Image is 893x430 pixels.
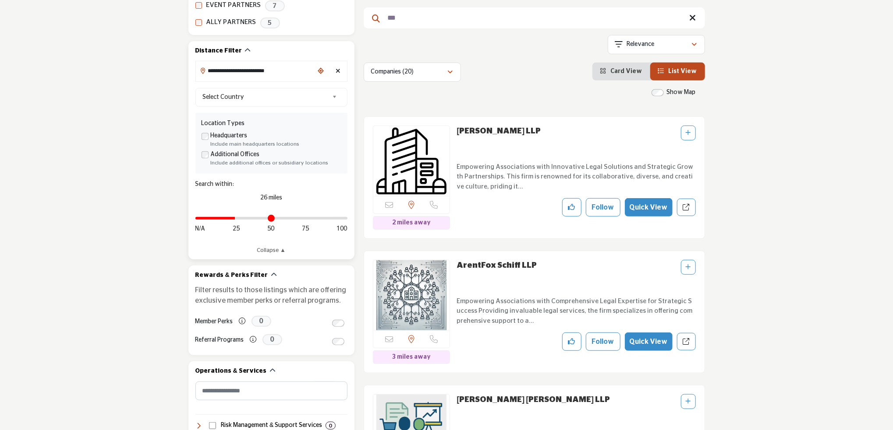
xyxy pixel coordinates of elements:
span: Select Country [202,92,329,102]
button: Like company [562,198,581,217]
p: Filter results to those listings which are offering exclusive member perks or referral programs. [195,285,347,306]
span: 5 [260,17,280,28]
p: ArentFox Schiff LLP [457,260,537,289]
span: 0 [252,316,271,327]
button: Follow [586,332,620,351]
input: Select Risk Management & Support Services checkbox [209,422,216,429]
span: 50 [267,224,274,234]
div: Search within: [195,180,347,189]
span: 26 miles [260,195,282,201]
div: Include additional offices or subsidiary locations [211,159,341,167]
a: [PERSON_NAME] [PERSON_NAME] LLP [457,396,610,404]
span: Card View [611,68,642,74]
label: Member Perks [195,314,233,329]
button: Quick View [625,198,673,217]
a: Empowering Associations with Comprehensive Legal Expertise for Strategic Success Providing invalu... [457,291,695,326]
input: EVENT PARTNERS checkbox [195,2,202,9]
span: 25 [233,224,240,234]
button: Like company [562,332,581,351]
span: 75 [302,224,309,234]
label: Referral Programs [195,332,244,348]
a: Add To List [686,130,691,136]
span: 0 [262,334,282,345]
a: Add To List [686,399,691,405]
label: Show Map [667,88,696,97]
button: Companies (20) [364,63,461,82]
h4: Risk Management & Support Services: Services for cancellation insurance and transportation soluti... [221,421,322,430]
input: Switch to Member Perks [332,320,344,327]
p: Empowering Associations with Innovative Legal Solutions and Strategic Growth Partnerships. This f... [457,162,695,192]
b: 0 [329,423,332,429]
img: ArentFox Schiff LLP [373,260,450,330]
p: Relevance [627,40,654,49]
input: Search Keyword [364,7,705,28]
label: Headquarters [211,131,248,140]
a: Redirect to listing [677,333,696,351]
p: Empowering Associations with Comprehensive Legal Expertise for Strategic Success Providing invalu... [457,297,695,326]
p: Nixon Peabody LLP [457,394,610,423]
label: Additional Offices [211,150,260,159]
h2: Distance Filter [195,47,242,56]
div: 0 Results For Risk Management & Support Services [326,422,336,430]
a: View List [658,68,697,74]
a: Collapse ▲ [195,246,347,255]
span: List View [669,68,697,74]
span: 3 miles away [392,354,431,360]
a: View Card [600,68,642,74]
span: 7 [265,0,285,11]
button: Quick View [625,332,673,351]
button: Follow [586,198,620,217]
span: N/A [195,224,206,234]
label: ALLY PARTNERS [206,17,256,28]
a: Empowering Associations with Innovative Legal Solutions and Strategic Growth Partnerships. This f... [457,157,695,192]
span: 100 [337,224,347,234]
input: ALLY PARTNERS checkbox [195,19,202,26]
h2: Operations & Services [195,367,267,376]
a: Add To List [686,264,691,270]
input: Search Location [196,62,314,79]
span: 2 miles away [392,220,431,226]
div: Location Types [202,119,341,128]
input: Search Category [195,381,347,400]
p: Cooley LLP [457,126,541,155]
input: Switch to Referral Programs [332,338,344,345]
a: [PERSON_NAME] LLP [457,127,541,135]
label: EVENT PARTNERS [206,0,261,10]
p: Companies (20) [371,68,414,77]
button: Relevance [608,35,705,54]
img: Cooley LLP [373,126,450,196]
div: Clear search location [332,62,345,81]
div: Include main headquarters locations [211,140,341,148]
li: List View [650,63,705,80]
div: Choose your current location [314,62,327,81]
a: ArentFox Schiff LLP [457,262,537,269]
li: Card View [592,63,650,80]
h2: Rewards & Perks Filter [195,271,268,280]
a: Redirect to listing [677,199,696,217]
